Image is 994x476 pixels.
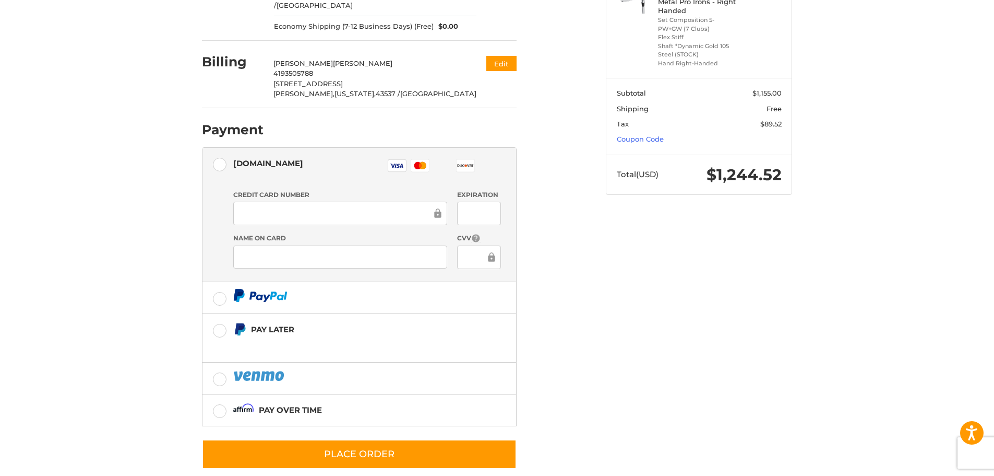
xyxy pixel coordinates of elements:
[202,122,264,138] h2: Payment
[658,33,738,42] li: Flex Stiff
[233,403,254,416] img: Affirm icon
[376,89,400,98] span: 43537 /
[274,21,434,32] span: Economy Shipping (7-12 Business Days) (Free)
[767,105,782,113] span: Free
[233,234,447,243] label: Name on Card
[752,89,782,97] span: $1,155.00
[434,21,459,32] span: $0.00
[658,16,738,33] li: Set Composition 5-PW+GW (7 Clubs)
[251,321,451,338] div: Pay Later
[233,340,451,350] iframe: PayPal Message 1
[233,369,286,382] img: PayPal icon
[233,155,303,172] div: [DOMAIN_NAME]
[486,56,517,71] button: Edit
[202,54,263,70] h2: Billing
[259,401,322,419] div: Pay over time
[277,1,353,9] span: [GEOGRAPHIC_DATA]
[617,169,658,179] span: Total (USD)
[658,42,738,59] li: Shaft *Dynamic Gold 105 Steel (STOCK)
[457,234,500,243] label: CVV
[706,165,782,184] span: $1,244.52
[233,323,246,336] img: Pay Later icon
[233,190,447,200] label: Credit Card Number
[334,89,376,98] span: [US_STATE],
[760,120,782,128] span: $89.52
[617,120,629,128] span: Tax
[273,59,333,67] span: [PERSON_NAME]
[273,89,334,98] span: [PERSON_NAME],
[202,439,517,469] button: Place Order
[617,135,664,143] a: Coupon Code
[400,89,476,98] span: [GEOGRAPHIC_DATA]
[333,59,392,67] span: [PERSON_NAME]
[617,105,649,113] span: Shipping
[273,79,343,88] span: [STREET_ADDRESS]
[658,59,738,68] li: Hand Right-Handed
[617,89,646,97] span: Subtotal
[457,190,500,200] label: Expiration
[233,289,288,302] img: PayPal icon
[273,69,313,77] span: 4193505788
